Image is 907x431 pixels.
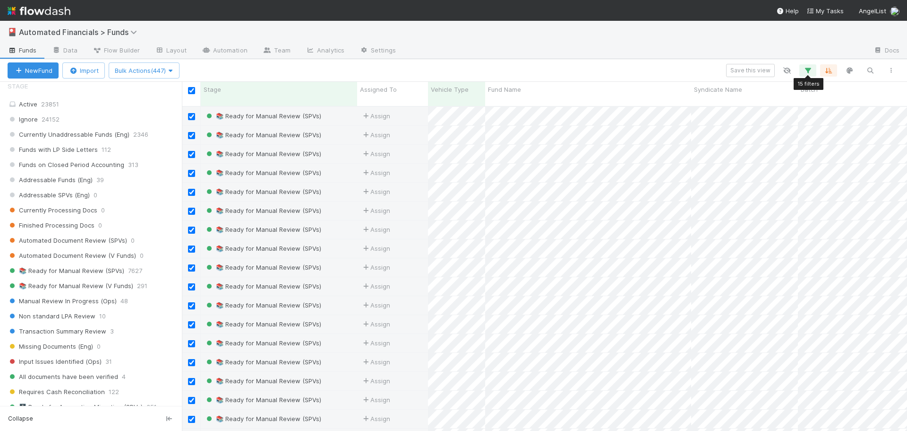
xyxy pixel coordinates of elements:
[19,27,142,37] span: Automated Financials > Funds
[62,62,105,79] button: Import
[205,111,321,121] div: 📚 Ready for Manual Review (SPVs)
[8,129,129,141] span: Currently Unaddressable Funds (Eng)
[133,129,148,141] span: 2346
[361,263,390,272] span: Assign
[93,45,140,55] span: Flow Builder
[8,174,93,186] span: Addressable Funds (Eng)
[188,416,195,423] input: Toggle Row Selected
[102,144,111,156] span: 112
[890,7,899,16] img: avatar_574f8970-b283-40ff-a3d7-26909d9947cc.png
[188,170,195,177] input: Toggle Row Selected
[147,44,194,59] a: Layout
[188,283,195,290] input: Toggle Row Selected
[8,250,136,262] span: Automated Document Review (V Funds)
[8,325,106,337] span: Transaction Summary Review
[205,112,321,120] span: 📚 Ready for Manual Review (SPVs)
[188,87,195,94] input: Toggle All Rows Selected
[115,67,173,74] span: Bulk Actions (447)
[99,310,106,322] span: 10
[8,159,124,171] span: Funds on Closed Period Accounting
[205,188,321,195] span: 📚 Ready for Manual Review (SPVs)
[122,371,126,383] span: 4
[866,44,907,59] a: Docs
[361,281,390,291] span: Assign
[8,98,180,110] div: Active
[188,227,195,234] input: Toggle Row Selected
[188,113,195,120] input: Toggle Row Selected
[8,189,90,201] span: Addressable SPVs (Eng)
[188,340,195,347] input: Toggle Row Selected
[205,244,321,253] div: 📚 Ready for Manual Review (SPVs)
[8,204,97,216] span: Currently Processing Docs
[188,264,195,272] input: Toggle Row Selected
[361,206,390,215] span: Assign
[8,45,37,55] span: Funds
[194,44,255,59] a: Automation
[205,187,321,196] div: 📚 Ready for Manual Review (SPVs)
[8,265,124,277] span: 📚 Ready for Manual Review (SPVs)
[205,169,321,176] span: 📚 Ready for Manual Review (SPVs)
[188,208,195,215] input: Toggle Row Selected
[361,414,390,423] span: Assign
[361,168,390,177] div: Assign
[8,414,33,423] span: Collapse
[8,341,93,352] span: Missing Documents (Eng)
[205,130,321,140] div: 📚 Ready for Manual Review (SPVs)
[41,100,59,108] span: 23851
[205,338,321,348] div: 📚 Ready for Manual Review (SPVs)
[361,244,390,253] span: Assign
[44,44,85,59] a: Data
[298,44,352,59] a: Analytics
[101,204,105,216] span: 0
[361,357,390,367] span: Assign
[205,320,321,328] span: 📚 Ready for Manual Review (SPVs)
[352,44,403,59] a: Settings
[205,245,321,252] span: 📚 Ready for Manual Review (SPVs)
[694,85,742,94] span: Syndicate Name
[205,415,321,422] span: 📚 Ready for Manual Review (SPVs)
[361,225,390,234] span: Assign
[361,338,390,348] div: Assign
[361,111,390,121] div: Assign
[361,300,390,310] div: Assign
[205,301,321,309] span: 📚 Ready for Manual Review (SPVs)
[776,6,799,16] div: Help
[361,130,390,140] span: Assign
[361,187,390,196] div: Assign
[205,226,321,233] span: 📚 Ready for Manual Review (SPVs)
[8,356,102,368] span: Input Issues Identified (Ops)
[8,144,98,156] span: Funds with LP Side Letters
[8,235,127,246] span: Automated Document Review (SPVs)
[205,339,321,347] span: 📚 Ready for Manual Review (SPVs)
[205,131,321,139] span: 📚 Ready for Manual Review (SPVs)
[8,310,95,322] span: Non standard LPA Review
[806,7,844,15] span: My Tasks
[205,168,321,177] div: 📚 Ready for Manual Review (SPVs)
[8,371,118,383] span: All documents have been verified
[109,62,180,79] button: Bulk Actions(447)
[361,149,390,158] span: Assign
[128,159,138,171] span: 313
[105,356,112,368] span: 31
[361,376,390,386] span: Assign
[8,220,94,231] span: Finished Processing Docs
[205,149,321,158] div: 📚 Ready for Manual Review (SPVs)
[205,358,321,366] span: 📚 Ready for Manual Review (SPVs)
[488,85,521,94] span: Fund Name
[188,132,195,139] input: Toggle Row Selected
[109,386,119,398] span: 122
[137,280,147,292] span: 291
[361,319,390,329] div: Assign
[8,62,59,79] button: NewFund
[806,6,844,16] a: My Tasks
[360,85,397,94] span: Assigned To
[205,395,321,405] div: 📚 Ready for Manual Review (SPVs)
